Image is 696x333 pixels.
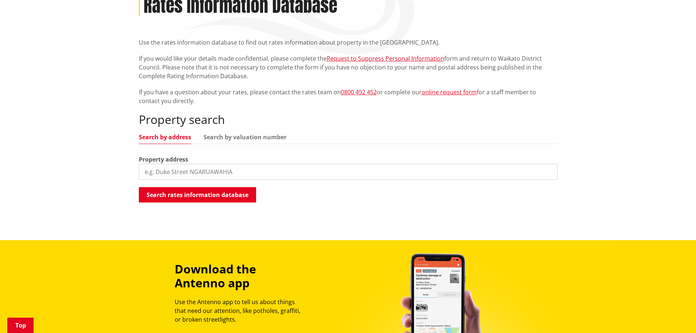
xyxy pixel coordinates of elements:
[422,88,477,96] a: online request form
[139,134,191,140] a: Search by address
[139,187,256,203] button: Search rates information database
[341,88,377,96] a: 0800 492 452
[175,262,307,290] h3: Download the Antenno app
[139,54,558,80] p: If you would like your details made confidential, please complete the form and return to Waikato ...
[139,88,558,105] p: If you have a question about your rates, please contact the rates team on or complete our for a s...
[204,134,286,140] a: Search by valuation number
[139,155,188,164] label: Property address
[139,113,558,126] h2: Property search
[175,298,307,324] p: Use the Antenno app to tell us about things that need our attention, like potholes, graffiti, or ...
[7,318,34,333] a: Top
[139,164,558,180] input: e.g. Duke Street NGARUAWAHIA
[139,38,558,47] p: Use the rates information database to find out rates information about property in the [GEOGRAPHI...
[327,54,444,63] a: Request to Suppress Personal Information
